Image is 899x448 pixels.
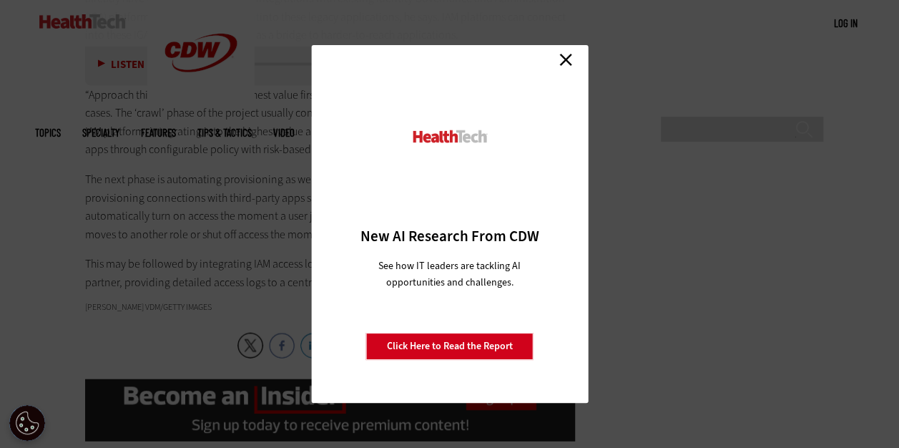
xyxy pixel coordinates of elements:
a: Click Here to Read the Report [366,333,534,360]
div: Cookie Settings [9,405,45,441]
h3: New AI Research From CDW [336,226,563,246]
p: See how IT leaders are tackling AI opportunities and challenges. [361,258,538,291]
button: Open Preferences [9,405,45,441]
img: HealthTech_0.png [411,129,488,144]
a: Close [555,49,576,70]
